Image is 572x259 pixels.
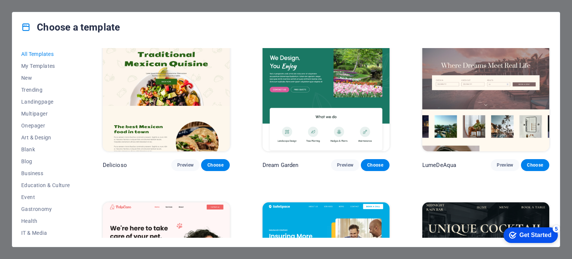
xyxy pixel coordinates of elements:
[21,51,70,57] span: All Templates
[491,159,519,171] button: Preview
[21,63,70,69] span: My Templates
[497,162,513,168] span: Preview
[21,146,70,152] span: Blank
[21,132,70,143] button: Art & Design
[422,161,456,169] p: LumeDeAqua
[201,159,229,171] button: Choose
[21,60,70,72] button: My Templates
[21,215,70,227] button: Health
[21,48,70,60] button: All Templates
[263,34,390,151] img: Dream Garden
[21,227,70,239] button: IT & Media
[21,170,70,176] span: Business
[21,111,70,117] span: Multipager
[21,194,70,200] span: Event
[21,123,70,129] span: Onepager
[521,159,549,171] button: Choose
[177,162,194,168] span: Preview
[21,206,70,212] span: Gastronomy
[21,87,70,93] span: Trending
[21,218,70,224] span: Health
[21,21,120,33] h4: Choose a template
[21,120,70,132] button: Onepager
[171,159,200,171] button: Preview
[21,158,70,164] span: Blog
[21,96,70,108] button: Landingpage
[422,34,549,151] img: LumeDeAqua
[21,99,70,105] span: Landingpage
[21,191,70,203] button: Event
[21,155,70,167] button: Blog
[21,135,70,140] span: Art & Design
[103,161,127,169] p: Delicioso
[6,4,60,19] div: Get Started 5 items remaining, 0% complete
[22,8,54,15] div: Get Started
[21,84,70,96] button: Trending
[527,162,543,168] span: Choose
[207,162,223,168] span: Choose
[21,230,70,236] span: IT & Media
[21,167,70,179] button: Business
[21,75,70,81] span: New
[361,159,389,171] button: Choose
[21,72,70,84] button: New
[367,162,383,168] span: Choose
[103,34,230,151] img: Delicioso
[21,203,70,215] button: Gastronomy
[21,108,70,120] button: Multipager
[21,143,70,155] button: Blank
[55,1,63,9] div: 5
[263,161,299,169] p: Dream Garden
[21,182,70,188] span: Education & Culture
[21,179,70,191] button: Education & Culture
[337,162,353,168] span: Preview
[331,159,359,171] button: Preview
